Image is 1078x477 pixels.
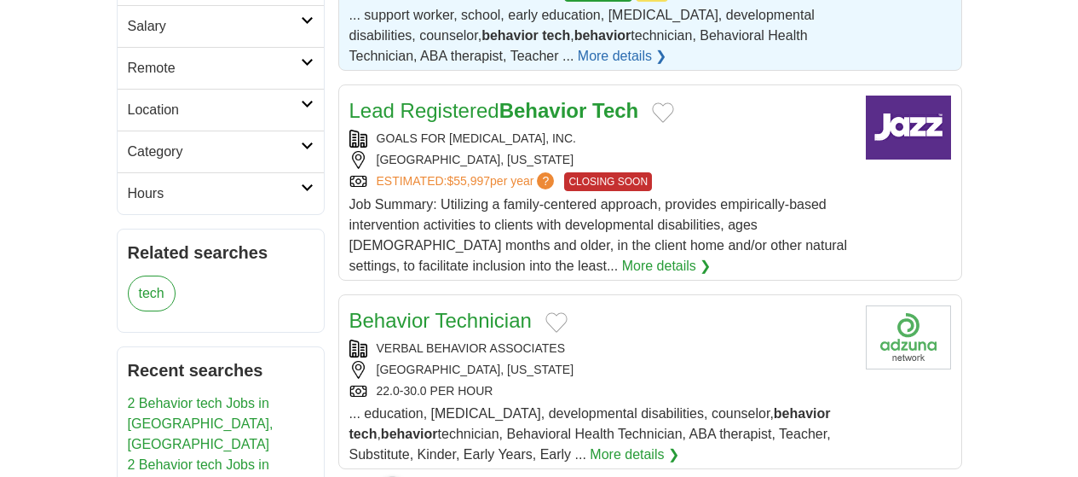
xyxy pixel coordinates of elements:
[128,16,301,37] h2: Salary
[349,197,848,273] span: Job Summary: Utilizing a family-centered approach, provides empirically-based intervention activi...
[118,47,324,89] a: Remote
[574,28,631,43] strong: behavior
[349,340,852,358] div: VERBAL BEHAVIOR ASSOCIATES
[349,151,852,169] div: [GEOGRAPHIC_DATA], [US_STATE]
[590,445,679,465] a: More details ❯
[128,240,314,265] h2: Related searches
[592,99,638,122] strong: Tech
[578,46,667,67] a: More details ❯
[349,406,831,462] span: ... education, [MEDICAL_DATA], developmental disabilities, counselor, , technician, Behavioral He...
[128,358,314,383] h2: Recent searches
[128,142,301,162] h2: Category
[774,406,831,421] strong: behavior
[481,28,539,43] strong: behavior
[118,131,324,172] a: Category
[349,8,815,63] span: ... support worker, school, early education, [MEDICAL_DATA], developmental disabilities, counselo...
[118,89,324,131] a: Location
[542,28,570,43] strong: tech
[537,172,554,189] span: ?
[447,174,490,188] span: $55,997
[622,256,712,276] a: More details ❯
[349,361,852,379] div: [GEOGRAPHIC_DATA], [US_STATE]
[866,305,951,369] img: Company logo
[128,183,301,204] h2: Hours
[652,102,674,123] button: Add to favorite jobs
[377,172,558,191] a: ESTIMATED:$55,997per year?
[118,172,324,214] a: Hours
[128,100,301,120] h2: Location
[128,276,176,311] a: tech
[349,99,639,122] a: Lead RegisteredBehavior Tech
[349,130,852,148] div: GOALS FOR [MEDICAL_DATA], INC.
[349,427,378,441] strong: tech
[118,5,324,47] a: Salary
[349,382,852,400] div: 22.0-30.0 PER HOUR
[349,309,532,332] a: Behavior Technician
[499,99,587,122] strong: Behavior
[381,427,438,441] strong: behavior
[866,96,951,160] img: Company logo
[545,312,568,333] button: Add to favorite jobs
[128,58,301,79] h2: Remote
[128,396,274,451] a: 2 Behavior tech Jobs in [GEOGRAPHIC_DATA], [GEOGRAPHIC_DATA]
[564,172,652,191] span: CLOSING SOON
